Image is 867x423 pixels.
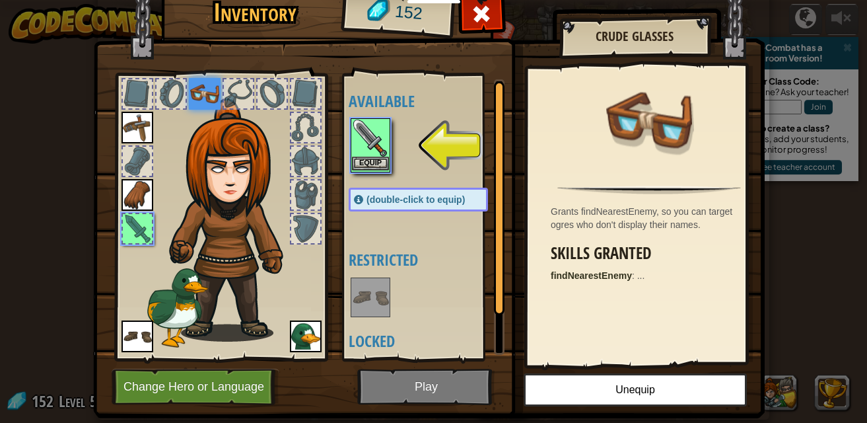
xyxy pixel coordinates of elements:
[524,373,747,406] button: Unequip
[637,270,645,281] span: ...
[349,251,514,268] h4: Restricted
[352,120,389,157] img: portrait.png
[352,279,389,316] img: portrait.png
[632,270,637,281] span: :
[551,270,632,281] strong: findNearestEnemy
[145,235,242,348] img: duck_paper_doll.png
[551,245,754,262] h3: Skills Granted
[572,29,697,44] h2: Crude Glasses
[164,98,306,342] img: hair_f2.png
[121,321,153,352] img: portrait.png
[121,112,153,143] img: portrait.png
[189,78,221,110] img: portrait.png
[551,205,754,231] div: Grants findNearestEnemy, so you can target ogres who don't display their names.
[366,194,465,205] span: (double-click to equip)
[606,77,692,163] img: portrait.png
[557,186,741,194] img: hr.png
[349,93,514,110] h4: Available
[121,179,153,211] img: portrait.png
[349,332,514,350] h4: Locked
[112,369,279,405] button: Change Hero or Language
[352,157,389,171] button: Equip
[290,321,322,352] img: portrait.png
